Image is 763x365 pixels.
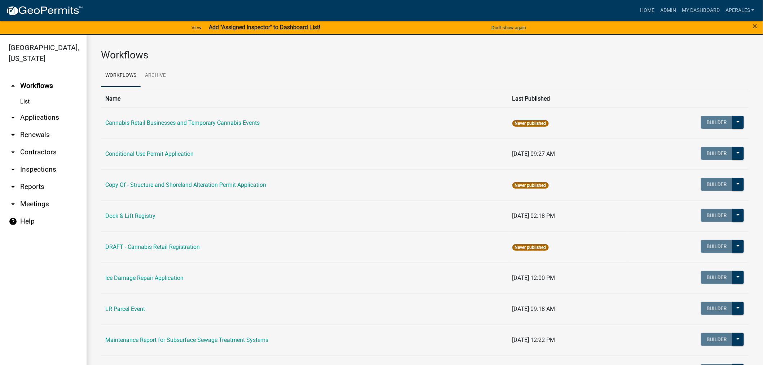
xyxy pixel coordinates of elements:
[105,181,266,188] a: Copy Of - Structure and Shoreland Alteration Permit Application
[723,4,757,17] a: aperales
[9,165,17,174] i: arrow_drop_down
[512,305,555,312] span: [DATE] 09:18 AM
[9,217,17,226] i: help
[141,64,170,87] a: Archive
[508,90,627,107] th: Last Published
[512,182,549,189] span: Never published
[753,21,758,31] span: ×
[101,49,749,61] h3: Workflows
[105,305,145,312] a: LR Parcel Event
[105,243,200,250] a: DRAFT - Cannabis Retail Registration
[701,116,733,129] button: Builder
[9,82,17,90] i: arrow_drop_up
[101,64,141,87] a: Workflows
[701,178,733,191] button: Builder
[105,150,194,157] a: Conditional Use Permit Application
[9,113,17,122] i: arrow_drop_down
[101,90,508,107] th: Name
[105,119,260,126] a: Cannabis Retail Businesses and Temporary Cannabis Events
[105,212,155,219] a: Dock & Lift Registry
[512,244,549,251] span: Never published
[9,148,17,157] i: arrow_drop_down
[9,182,17,191] i: arrow_drop_down
[105,274,184,281] a: Ice Damage Repair Application
[512,120,549,127] span: Never published
[753,22,758,30] button: Close
[701,240,733,253] button: Builder
[512,150,555,157] span: [DATE] 09:27 AM
[9,200,17,208] i: arrow_drop_down
[512,274,555,281] span: [DATE] 12:00 PM
[701,147,733,160] button: Builder
[701,302,733,315] button: Builder
[701,333,733,346] button: Builder
[489,22,529,34] button: Don't show again
[512,212,555,219] span: [DATE] 02:18 PM
[701,271,733,284] button: Builder
[512,337,555,343] span: [DATE] 12:22 PM
[701,209,733,222] button: Builder
[679,4,723,17] a: My Dashboard
[209,24,320,31] strong: Add "Assigned Inspector" to Dashboard List!
[637,4,657,17] a: Home
[9,131,17,139] i: arrow_drop_down
[189,22,204,34] a: View
[105,337,268,343] a: Maintenance Report for Subsurface Sewage Treatment Systems
[657,4,679,17] a: Admin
